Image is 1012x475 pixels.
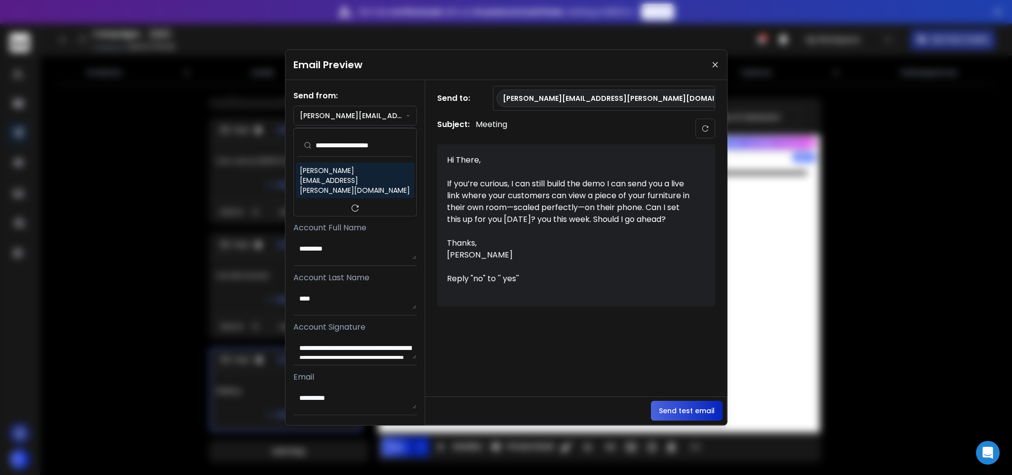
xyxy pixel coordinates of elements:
div: [PERSON_NAME] [447,249,694,261]
div: Open Intercom Messenger [976,441,1000,465]
div: Thanks, [447,237,694,249]
h1: Send from: [293,90,417,102]
p: [PERSON_NAME][EMAIL_ADDRESS][PERSON_NAME][DOMAIN_NAME] [503,93,747,103]
p: Meeting [476,119,507,138]
p: Email [293,371,417,383]
h1: Email Preview [293,58,363,72]
div: If you’re curious, I can still build the demo I can send you a live link where your customers can... [447,178,694,225]
button: Send test email [651,401,723,421]
p: Account Last Name [293,272,417,284]
div: [PERSON_NAME][EMAIL_ADDRESS][PERSON_NAME][DOMAIN_NAME] [300,166,410,195]
h1: Send to: [437,92,477,104]
p: Account Signature [293,321,417,333]
p: [PERSON_NAME][EMAIL_ADDRESS][PERSON_NAME][DOMAIN_NAME] [300,111,406,121]
h1: Subject: [437,119,470,138]
div: Reply "no" to '' yes'' [447,273,694,285]
div: Hi There, [447,154,694,166]
p: Account Full Name [293,222,417,234]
